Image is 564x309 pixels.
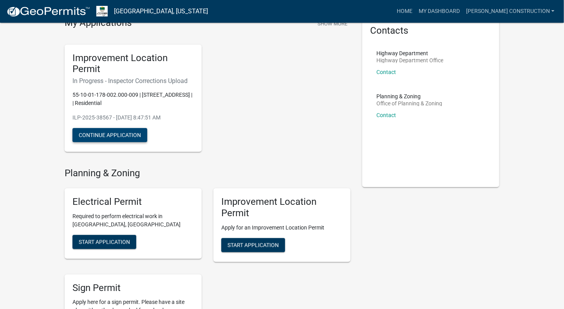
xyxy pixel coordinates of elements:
button: Continue Application [72,128,147,142]
h6: In Progress - Inspector Corrections Upload [72,77,194,85]
a: My Dashboard [416,4,463,19]
a: [GEOGRAPHIC_DATA], [US_STATE] [114,5,208,18]
p: Highway Department Office [376,58,443,63]
a: Contact [376,69,396,75]
a: Home [394,4,416,19]
button: Show More [315,17,351,30]
p: ILP-2025-38567 - [DATE] 8:47:51 AM [72,114,194,122]
h5: Improvement Location Permit [72,52,194,75]
p: Highway Department [376,51,443,56]
h4: My Applications [65,17,132,29]
p: Office of Planning & Zoning [376,101,442,106]
p: Planning & Zoning [376,94,442,99]
h4: Planning & Zoning [65,168,351,179]
span: Start Application [228,242,279,248]
h5: Improvement Location Permit [221,196,343,219]
h5: Sign Permit [72,282,194,294]
p: Required to perform electrical work in [GEOGRAPHIC_DATA], [GEOGRAPHIC_DATA] [72,212,194,229]
h5: Contacts [370,25,492,36]
h5: Electrical Permit [72,196,194,208]
a: Contact [376,112,396,118]
button: Start Application [221,238,285,252]
button: Start Application [72,235,136,249]
img: Morgan County, Indiana [96,6,108,16]
p: Apply for an Improvement Location Permit [221,224,343,232]
span: Start Application [79,239,130,245]
p: 55-10-01-178-002.000-009 | [STREET_ADDRESS] | | Residential [72,91,194,107]
a: [PERSON_NAME] Construction [463,4,558,19]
